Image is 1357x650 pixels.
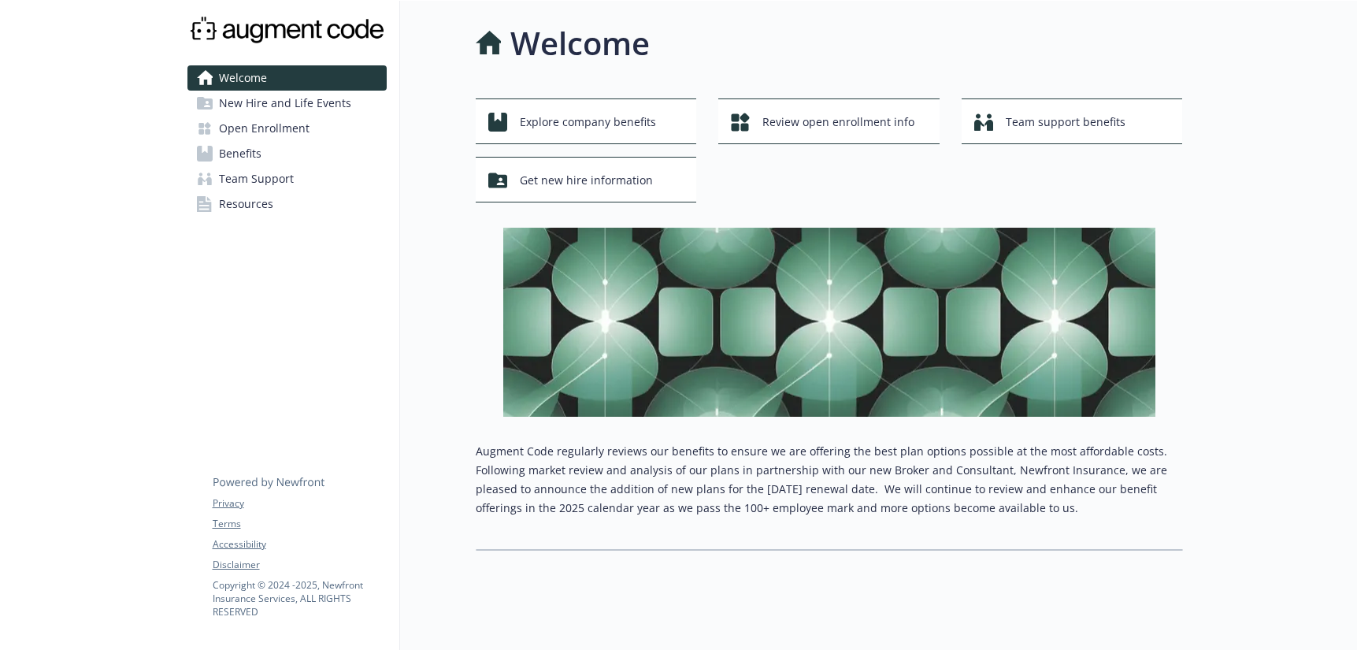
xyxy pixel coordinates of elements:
a: Benefits [187,141,387,166]
a: Open Enrollment [187,116,387,141]
img: overview page banner [503,228,1155,417]
h1: Welcome [510,20,650,67]
button: Team support benefits [962,98,1183,144]
span: Benefits [219,141,261,166]
span: Open Enrollment [219,116,310,141]
a: Terms [213,517,386,531]
a: Accessibility [213,537,386,552]
a: Disclaimer [213,558,386,572]
span: New Hire and Life Events [219,91,351,116]
p: Copyright © 2024 - 2025 , Newfront Insurance Services, ALL RIGHTS RESERVED [213,578,386,618]
button: Review open enrollment info [718,98,940,144]
p: Augment Code regularly reviews our benefits to ensure we are offering the best plan options possi... [476,442,1183,518]
span: Get new hire information [520,165,653,195]
a: Welcome [187,65,387,91]
span: Team support benefits [1006,107,1125,137]
button: Explore company benefits [476,98,697,144]
span: Resources [219,191,273,217]
span: Review open enrollment info [762,107,914,137]
button: Get new hire information [476,157,697,202]
span: Explore company benefits [520,107,656,137]
a: Privacy [213,496,386,511]
span: Team Support [219,166,294,191]
span: Welcome [219,65,267,91]
a: New Hire and Life Events [187,91,387,116]
a: Team Support [187,166,387,191]
a: Resources [187,191,387,217]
